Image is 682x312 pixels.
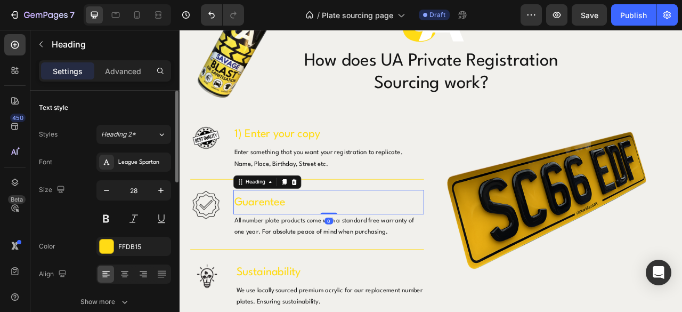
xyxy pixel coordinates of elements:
div: 0 [184,239,195,247]
div: Show more [80,297,130,307]
p: 7 [70,9,75,21]
p: Settings [53,66,83,77]
div: Font [39,157,52,167]
img: gempages_577789555206259653-92204d7e-92d7-4940-a8ca-76eb5d63f433.png [13,204,53,244]
div: Color [39,242,55,251]
button: Heading 2* [96,125,171,144]
p: How does UA Private Registration Sourcing work? [130,26,509,83]
div: Heading [82,189,111,198]
span: / [317,10,320,21]
iframe: Design area [180,30,682,312]
div: Align [39,267,69,282]
img: gempages_577789555206259653-7568114a-a908-488e-acae-7a22fb42e366.png [13,117,53,157]
div: League Spartan [118,158,168,167]
p: Advanced [105,66,141,77]
span: Plate sourcing page [322,10,393,21]
button: Save [572,4,607,26]
button: 7 [4,4,79,26]
span: Save [581,11,598,20]
div: Publish [620,10,647,21]
div: FFDB15 [118,242,168,252]
p: Enter something that you want your registration to replicate. [69,149,283,164]
button: Publish [611,4,656,26]
div: Styles [39,130,58,139]
p: All number plate products come with a standard free warranty of one year. For absolute peace of m... [69,236,310,265]
div: Size [39,183,67,197]
div: Rich Text Editor. Editing area: main [68,148,285,179]
div: Undo/Redo [201,4,244,26]
h3: Guarentee [68,204,311,235]
span: Draft [429,10,445,20]
div: Open Intercom Messenger [646,260,671,285]
div: 450 [10,114,26,122]
h3: Rich Text Editor. Editing area: main [68,117,285,148]
h2: Rich Text Editor. Editing area: main [129,25,510,84]
p: 1) Enter your copy [69,118,283,147]
div: Beta [8,195,26,204]
p: Heading [52,38,167,51]
span: Heading 2* [101,130,136,139]
p: Name, Place, Birthday, Street etc. [69,164,283,178]
button: Show more [39,292,171,311]
div: Text style [39,103,68,113]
